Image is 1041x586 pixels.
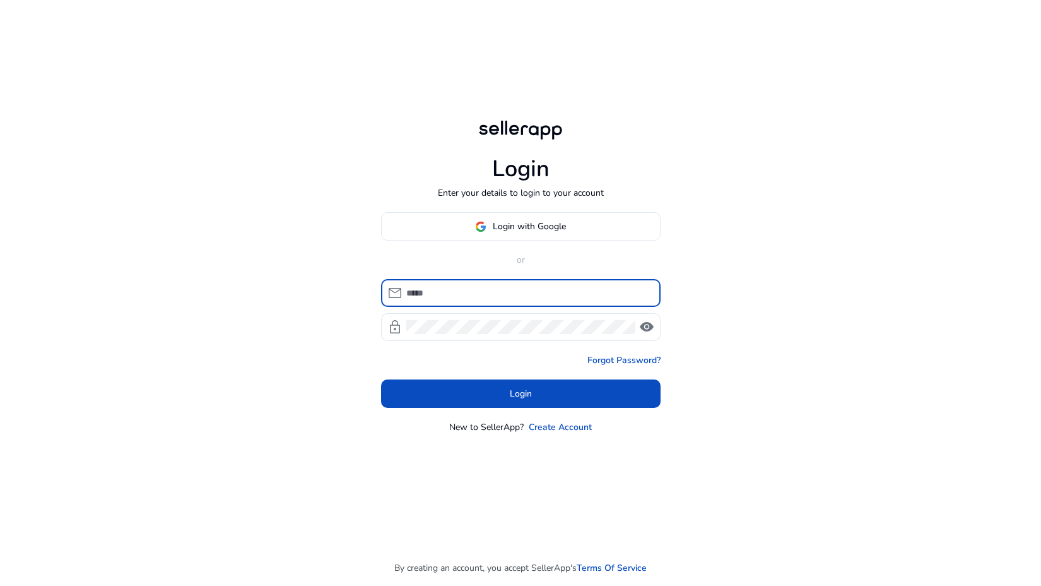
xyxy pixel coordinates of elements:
span: lock [387,320,403,335]
p: Enter your details to login to your account [438,186,604,200]
button: Login [381,380,661,408]
span: mail [387,285,403,301]
a: Forgot Password? [587,354,661,367]
span: Login [510,387,532,400]
a: Create Account [529,421,592,434]
a: Terms Of Service [577,561,647,575]
img: google-logo.svg [475,221,486,232]
p: or [381,253,661,266]
p: New to SellerApp? [449,421,524,434]
span: visibility [639,320,654,335]
button: Login with Google [381,212,661,241]
h1: Login [492,155,550,182]
span: Login with Google [493,220,566,233]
